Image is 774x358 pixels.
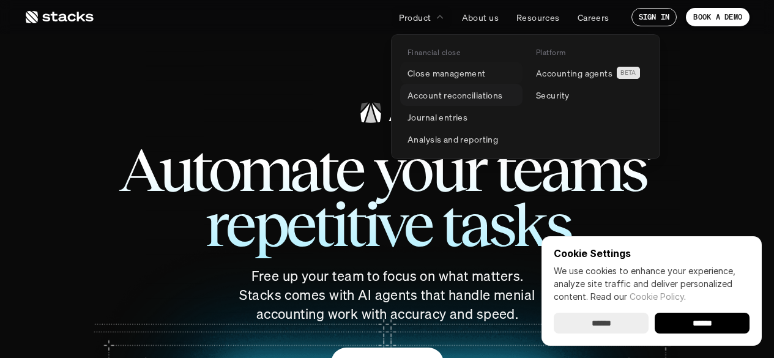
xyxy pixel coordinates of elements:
span: Automate your teams’ repetitive tasks [69,130,705,264]
p: Platform [536,48,566,57]
a: Close management [400,62,523,84]
a: SIGN IN [631,8,677,26]
h2: BETA [620,69,636,76]
a: Privacy Policy [144,233,198,242]
a: BOOK A DEMO [686,8,750,26]
p: Journal entries [407,111,467,124]
p: Cookie Settings [554,248,750,258]
a: Accounting agentsBETA [529,62,651,84]
p: Security [536,89,569,102]
a: Careers [570,6,617,28]
a: Journal entries [400,106,523,128]
p: Accounting agents [536,67,612,80]
p: Product [399,11,431,24]
p: About us [462,11,499,24]
a: Security [529,84,651,106]
p: Financial close [407,48,460,57]
p: BOOK A DEMO [693,13,742,21]
a: Resources [509,6,567,28]
a: Analysis and reporting [400,128,523,150]
p: Analysis and reporting [407,133,498,146]
p: SIGN IN [639,13,670,21]
a: About us [455,6,506,28]
p: Close management [407,67,486,80]
p: Free up your team to focus on what matters. Stacks comes with AI agents that handle menial accoun... [234,267,540,323]
a: Account reconciliations [400,84,523,106]
span: Read our . [590,291,686,302]
p: Account reconciliations [407,89,503,102]
p: We use cookies to enhance your experience, analyze site traffic and deliver personalized content. [554,264,750,303]
p: Resources [516,11,560,24]
p: Careers [578,11,609,24]
a: Cookie Policy [630,291,684,302]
